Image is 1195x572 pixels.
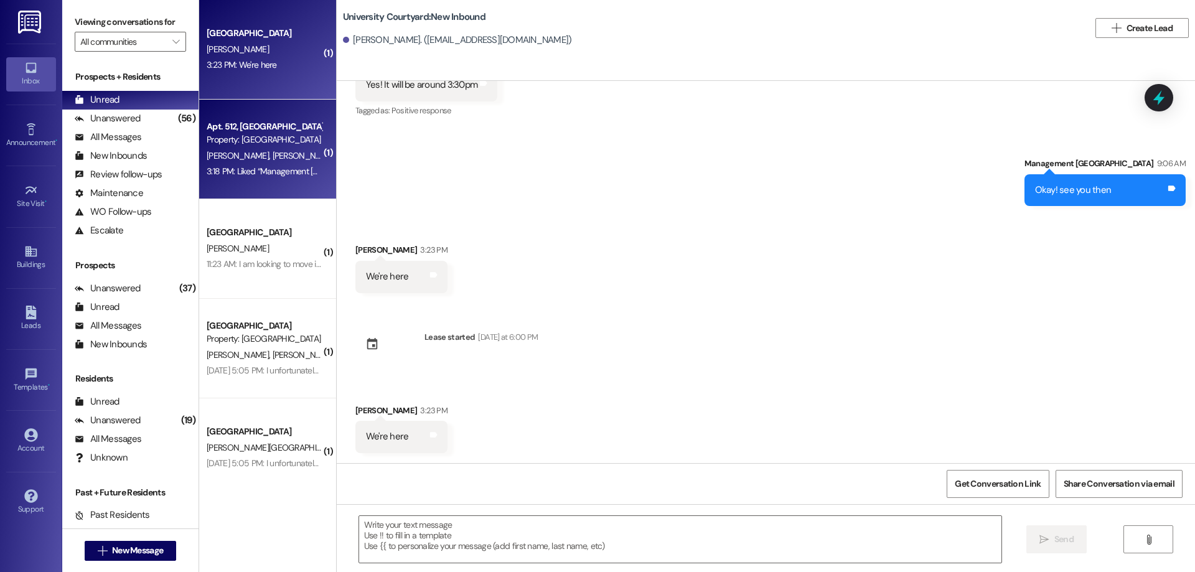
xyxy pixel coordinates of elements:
div: Maintenance [75,187,143,200]
i:  [172,37,179,47]
div: Review follow-ups [75,168,162,181]
div: 11:23 AM: I am looking to move in November furnished or not [207,258,420,270]
span: [PERSON_NAME][GEOGRAPHIC_DATA] [272,349,413,360]
div: [GEOGRAPHIC_DATA] [207,319,322,332]
a: Inbox [6,57,56,91]
i:  [1039,535,1049,545]
div: We're here [366,270,409,283]
div: Prospects + Residents [62,70,199,83]
div: [PERSON_NAME]. ([EMAIL_ADDRESS][DOMAIN_NAME]) [343,34,572,47]
span: Send [1054,533,1074,546]
div: 3:23 PM [417,243,447,256]
div: 3:23 PM [417,404,447,417]
label: Viewing conversations for [75,12,186,32]
div: [GEOGRAPHIC_DATA] [207,226,322,239]
i:  [98,546,107,556]
div: [GEOGRAPHIC_DATA] [207,425,322,438]
img: ResiDesk Logo [18,11,44,34]
div: Unanswered [75,282,141,295]
div: All Messages [75,131,141,144]
span: [PERSON_NAME] [207,44,269,55]
button: Send [1026,525,1087,553]
a: Buildings [6,241,56,274]
span: • [48,381,50,390]
div: Okay! see you then [1035,184,1112,197]
span: Get Conversation Link [955,477,1041,490]
i:  [1144,535,1153,545]
div: Property: [GEOGRAPHIC_DATA] [207,133,322,146]
a: Support [6,485,56,519]
div: We're here [366,430,409,443]
div: Lease started [424,331,476,344]
div: New Inbounds [75,149,147,162]
span: Share Conversation via email [1064,477,1174,490]
div: 9:06 AM [1154,157,1186,170]
div: Property: [GEOGRAPHIC_DATA] [207,332,322,345]
div: [DATE] at 6:00 PM [475,331,538,344]
div: (37) [176,279,199,298]
div: Tagged as: [355,101,497,120]
span: New Message [112,544,163,557]
a: Leads [6,302,56,335]
a: Templates • [6,363,56,397]
div: Prospects [62,259,199,272]
input: All communities [80,32,166,52]
button: Create Lead [1095,18,1189,38]
div: 3:18 PM: Liked “Management [GEOGRAPHIC_DATA] ([GEOGRAPHIC_DATA]): Yep that is what I got! Thank y... [207,166,601,177]
span: Positive response [391,105,451,116]
div: [GEOGRAPHIC_DATA] [207,27,322,40]
div: (56) [175,109,199,128]
i:  [1112,23,1121,33]
span: • [45,197,47,206]
div: (19) [178,411,199,430]
span: [PERSON_NAME] [272,150,334,161]
div: Residents [62,372,199,385]
div: Past + Future Residents [62,486,199,499]
div: Unread [75,93,119,106]
a: Account [6,424,56,458]
div: All Messages [75,319,141,332]
div: Unread [75,301,119,314]
button: New Message [85,541,177,561]
span: [PERSON_NAME] [207,243,269,254]
div: Unanswered [75,414,141,427]
span: • [55,136,57,145]
div: WO Follow-ups [75,205,151,218]
div: Yes! It will be around 3:30pm [366,78,477,91]
div: 3:23 PM: We're here [207,59,277,70]
a: Site Visit • [6,180,56,213]
div: Management [GEOGRAPHIC_DATA] [1024,157,1186,174]
span: Create Lead [1127,22,1173,35]
div: New Inbounds [75,338,147,351]
b: University Courtyard: New Inbound [343,11,485,24]
div: Unknown [75,451,128,464]
div: Escalate [75,224,123,237]
div: [PERSON_NAME] [355,404,448,421]
div: Unanswered [75,112,141,125]
span: [PERSON_NAME][GEOGRAPHIC_DATA] [207,442,352,453]
button: Get Conversation Link [947,470,1049,498]
div: [PERSON_NAME] [355,243,448,261]
span: [PERSON_NAME] [207,150,273,161]
div: Unread [75,395,119,408]
div: All Messages [75,433,141,446]
span: [PERSON_NAME] [207,349,273,360]
div: Past Residents [75,509,150,522]
div: Apt. 512, [GEOGRAPHIC_DATA] [207,120,322,133]
button: Share Conversation via email [1056,470,1183,498]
